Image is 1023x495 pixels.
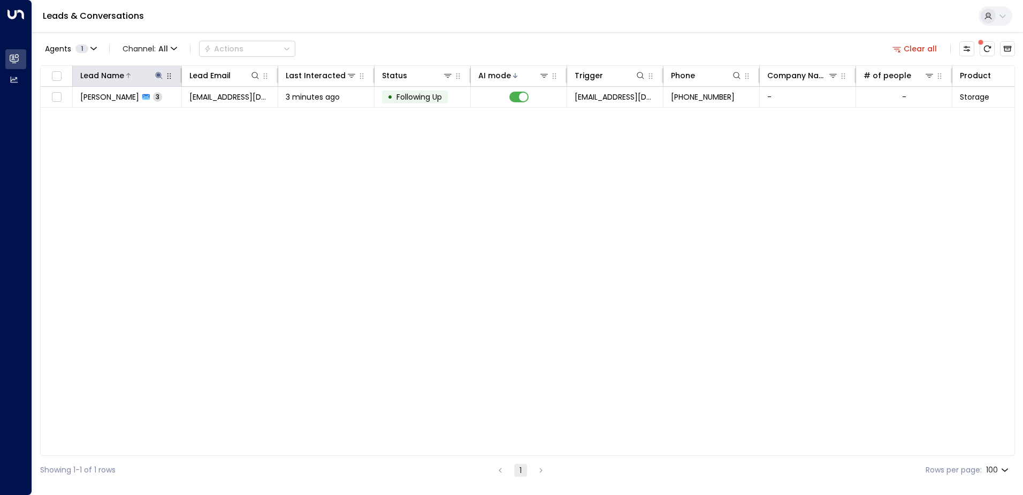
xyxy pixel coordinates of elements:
[1000,41,1015,56] button: Archived Leads
[286,69,346,82] div: Last Interacted
[189,69,231,82] div: Lead Email
[575,92,655,102] span: leads@space-station.co.uk
[671,92,735,102] span: +447824157067
[760,87,856,107] td: -
[80,69,124,82] div: Lead Name
[286,69,357,82] div: Last Interacted
[575,69,603,82] div: Trigger
[980,41,995,56] span: There are new threads available. Refresh the grid to view the latest updates.
[80,69,164,82] div: Lead Name
[40,41,101,56] button: Agents1
[478,69,549,82] div: AI mode
[575,69,646,82] div: Trigger
[959,41,974,56] button: Customize
[80,92,139,102] span: Archie Tulk
[118,41,181,56] button: Channel:All
[382,69,453,82] div: Status
[45,45,71,52] span: Agents
[189,92,270,102] span: archietulk@outlook.com
[478,69,511,82] div: AI mode
[767,69,828,82] div: Company Name
[387,88,393,106] div: •
[902,92,906,102] div: -
[158,44,168,53] span: All
[986,462,1011,478] div: 100
[960,69,991,82] div: Product
[671,69,742,82] div: Phone
[926,464,982,476] label: Rows per page:
[50,70,63,83] span: Toggle select all
[199,41,295,57] button: Actions
[864,69,935,82] div: # of people
[189,69,261,82] div: Lead Email
[50,91,63,104] span: Toggle select row
[960,92,989,102] span: Storage
[118,41,181,56] span: Channel:
[514,464,527,477] button: page 1
[864,69,911,82] div: # of people
[888,41,942,56] button: Clear all
[40,464,116,476] div: Showing 1-1 of 1 rows
[204,44,243,54] div: Actions
[396,92,442,102] span: Following Up
[75,44,88,53] span: 1
[671,69,695,82] div: Phone
[767,69,838,82] div: Company Name
[43,10,144,22] a: Leads & Conversations
[199,41,295,57] div: Button group with a nested menu
[153,92,162,101] span: 3
[493,463,548,477] nav: pagination navigation
[286,92,340,102] span: 3 minutes ago
[382,69,407,82] div: Status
